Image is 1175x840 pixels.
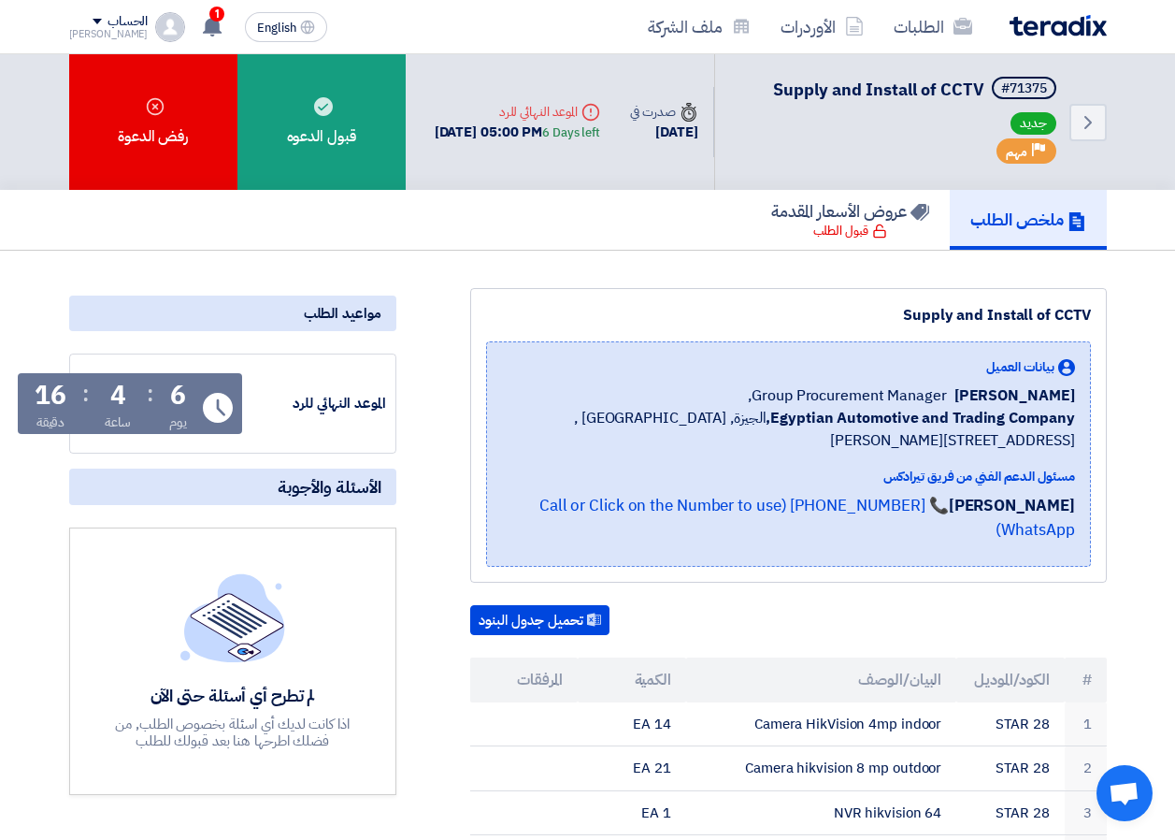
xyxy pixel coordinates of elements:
[542,123,600,142] div: 6 Days left
[486,304,1091,326] div: Supply and Install of CCTV
[956,658,1065,702] th: الكود/الموديل
[686,790,956,835] td: NVR hikvision 64
[502,407,1075,452] span: الجيزة, [GEOGRAPHIC_DATA] ,[STREET_ADDRESS][PERSON_NAME]
[245,12,327,42] button: English
[949,494,1075,517] strong: [PERSON_NAME]
[82,377,89,411] div: :
[956,790,1065,835] td: STAR 28
[771,200,929,222] h5: عروض الأسعار المقدمة
[766,407,1074,429] b: Egyptian Automotive and Trading Company,
[209,7,224,22] span: 1
[954,384,1075,407] span: [PERSON_NAME]
[578,746,686,791] td: 21 EA
[1001,82,1047,95] div: #71375
[69,296,396,331] div: مواعيد الطلب
[1010,15,1107,36] img: Teradix logo
[686,658,956,702] th: البيان/الوصف
[950,190,1107,250] a: ملخص الطلب
[246,393,386,414] div: الموعد النهائي للرد
[96,716,369,749] div: اذا كانت لديك أي اسئلة بخصوص الطلب, من فضلك اطرحها هنا بعد قبولك للطلب
[1096,765,1153,821] div: Open chat
[470,605,609,635] button: تحميل جدول البنود
[686,702,956,746] td: Camera HikVision 4mp indoor
[1065,702,1107,746] td: 1
[180,573,285,661] img: empty_state_list.svg
[36,413,65,432] div: دقيقة
[773,77,984,102] span: Supply and Install of CCTV
[1006,143,1027,161] span: مهم
[257,22,296,35] span: English
[155,12,185,42] img: profile_test.png
[96,685,369,706] div: لم تطرح أي أسئلة حتى الآن
[748,384,946,407] span: Group Procurement Manager,
[1065,790,1107,835] td: 3
[105,413,132,432] div: ساعة
[502,467,1075,486] div: مسئول الدعم الفني من فريق تيرادكس
[751,190,950,250] a: عروض الأسعار المقدمة قبول الطلب
[69,54,237,190] div: رفض الدعوة
[147,377,153,411] div: :
[169,413,187,432] div: يوم
[879,5,987,49] a: الطلبات
[986,357,1054,377] span: بيانات العميل
[170,383,186,409] div: 6
[278,476,381,498] span: الأسئلة والأجوبة
[1065,658,1107,702] th: #
[578,790,686,835] td: 1 EA
[435,122,600,143] div: [DATE] 05:00 PM
[110,383,126,409] div: 4
[69,29,149,39] div: [PERSON_NAME]
[539,494,1075,542] a: 📞 [PHONE_NUMBER] (Call or Click on the Number to use WhatsApp)
[1065,746,1107,791] td: 2
[35,383,66,409] div: 16
[956,702,1065,746] td: STAR 28
[1010,112,1056,135] span: جديد
[773,77,1060,103] h5: Supply and Install of CCTV
[956,746,1065,791] td: STAR 28
[237,54,406,190] div: قبول الدعوه
[578,658,686,702] th: الكمية
[970,209,1086,230] h5: ملخص الطلب
[435,102,600,122] div: الموعد النهائي للرد
[578,702,686,746] td: 14 EA
[107,14,148,30] div: الحساب
[630,122,697,143] div: [DATE]
[686,746,956,791] td: Camera hikvision 8 mp outdoor
[630,102,697,122] div: صدرت في
[633,5,766,49] a: ملف الشركة
[470,658,579,702] th: المرفقات
[813,222,887,240] div: قبول الطلب
[766,5,879,49] a: الأوردرات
